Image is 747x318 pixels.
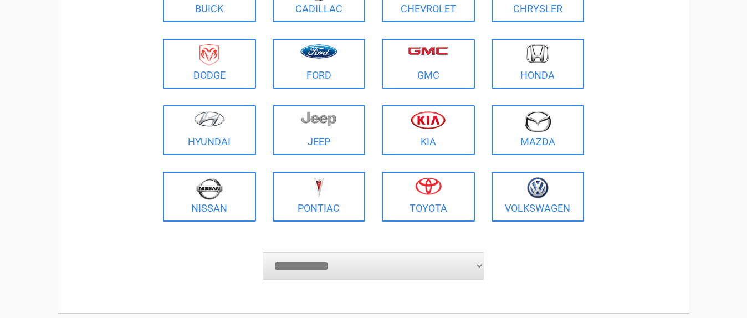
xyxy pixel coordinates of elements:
img: jeep [301,111,336,126]
img: dodge [199,44,219,66]
img: toyota [415,177,442,195]
img: pontiac [313,177,324,198]
a: Dodge [163,39,256,89]
img: mazda [524,111,551,132]
img: nissan [196,177,223,200]
img: honda [526,44,549,64]
img: ford [300,44,337,59]
a: Mazda [492,105,585,155]
a: Honda [492,39,585,89]
a: Toyota [382,172,475,222]
a: Nissan [163,172,256,222]
a: Hyundai [163,105,256,155]
a: Volkswagen [492,172,585,222]
img: volkswagen [527,177,549,199]
img: gmc [408,46,448,55]
a: Ford [273,39,366,89]
a: Kia [382,105,475,155]
img: hyundai [194,111,225,127]
img: kia [411,111,446,129]
a: Jeep [273,105,366,155]
a: GMC [382,39,475,89]
a: Pontiac [273,172,366,222]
